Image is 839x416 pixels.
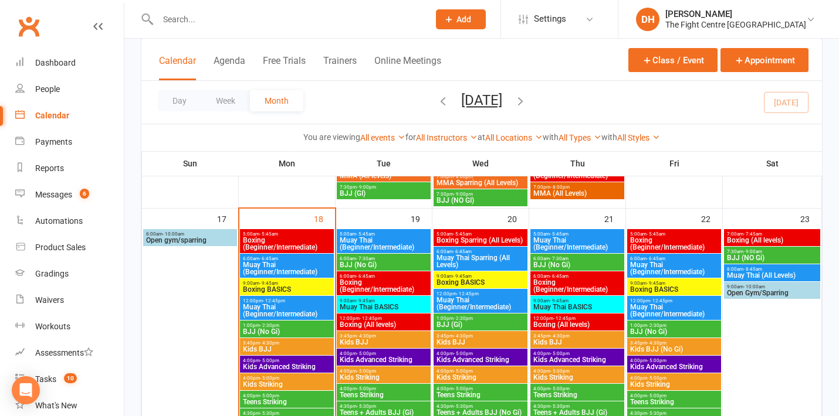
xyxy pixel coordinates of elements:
span: 4:30pm [533,404,622,409]
span: Teens Striking [339,391,428,398]
a: Workouts [15,313,124,340]
div: 22 [701,209,722,228]
span: 7:00pm [533,185,622,190]
span: - 7:45am [743,231,762,237]
span: Kids Advanced Striking [436,356,525,363]
span: 6:00am [242,256,331,261]
span: 4:00pm [339,351,428,356]
span: Muay Thai (Beginner/Intermediate) [533,237,622,251]
span: - 4:30pm [647,340,667,346]
span: BJJ (No Gi) [242,328,331,335]
span: - 9:00am [743,249,762,254]
th: Mon [239,151,336,176]
a: Product Sales [15,234,124,261]
button: Free Trials [263,55,306,80]
button: Week [201,90,250,111]
span: 4:00pm [242,376,331,381]
span: - 7:30am [356,256,375,261]
a: Clubworx [14,12,43,41]
span: - 9:00pm [454,192,473,197]
span: Muay Thai (Beginner/Intermediate) [630,261,719,275]
span: - 10:00am [743,284,765,289]
button: Add [436,9,486,29]
span: - 12:45pm [650,298,672,304]
a: Calendar [15,103,124,129]
div: Dashboard [35,58,76,67]
span: - 5:45am [356,231,375,237]
span: 12:00pm [242,298,331,304]
a: Automations [15,208,124,234]
span: 7:00am [726,231,818,237]
th: Fri [626,151,723,176]
span: 4:30pm [339,404,428,409]
div: Gradings [35,269,69,278]
span: - 5:30pm [454,404,473,409]
span: Teens + Adults BJJ (No Gi) [436,409,525,416]
div: Tasks [35,374,56,384]
a: Assessments [15,340,124,366]
button: Calendar [159,55,196,80]
span: 5:00am [242,231,331,237]
a: People [15,76,124,103]
div: DH [636,8,659,31]
span: - 5:00pm [357,386,376,391]
span: - 8:45am [743,267,762,272]
span: 5:00am [339,231,428,237]
span: 4:00pm [630,376,719,381]
span: 9:00am [339,298,428,304]
span: Boxing (Beginner/Intermediate) [242,237,331,251]
span: 1:00pm [436,316,525,321]
span: - 9:45am [647,281,665,286]
span: Kids Striking [630,381,719,388]
span: 3:45pm [242,340,331,346]
span: - 5:00pm [550,386,570,391]
span: - 5:00pm [454,369,473,374]
span: - 5:00pm [550,351,570,356]
span: - 12:45pm [456,291,479,296]
span: - 4:30pm [357,333,376,339]
span: Kids Striking [339,374,428,381]
a: Reports [15,155,124,182]
span: 4:00pm [436,369,525,374]
span: 4:00pm [339,369,428,374]
span: 9:00am [726,284,818,289]
span: Open Gym/Sparring [726,289,818,296]
span: Boxing (All levels) [533,321,622,328]
span: Muay Thai (Beginner/Intermediate) [630,304,719,318]
th: Sun [142,151,239,176]
span: - 5:00pm [647,376,667,381]
div: Product Sales [35,243,86,252]
span: 12:00pm [630,298,719,304]
th: Sat [723,151,822,176]
span: - 5:00pm [647,393,667,398]
span: MMA (All Levels) [533,190,622,197]
span: 8:00am [146,231,235,237]
span: 12:00pm [339,316,428,321]
a: Tasks 10 [15,366,124,393]
span: 4:30pm [630,411,719,416]
button: Month [250,90,303,111]
div: [PERSON_NAME] [665,9,806,19]
span: - 6:45am [356,274,375,279]
span: Muay Thai BASICS [533,304,622,311]
span: - 5:45am [550,231,569,237]
a: All Types [559,133,601,142]
span: - 12:45pm [263,298,285,304]
a: Dashboard [15,50,124,76]
span: - 6:45am [453,249,472,254]
span: MMA (All levels) [339,172,428,179]
span: Boxing Sparring (All Levels) [436,237,525,244]
span: 6:00am [339,256,428,261]
span: - 7:30am [550,256,569,261]
span: - 5:45am [453,231,472,237]
strong: at [478,132,485,142]
span: 4:00pm [630,393,719,398]
span: - 4:30pm [454,333,473,339]
span: - 12:45pm [360,316,382,321]
span: Open gym/sparring [146,237,235,244]
span: - 5:00pm [550,369,570,374]
span: - 9:45am [453,274,472,279]
div: 21 [604,209,625,228]
span: 8:00am [726,267,818,272]
span: Kids BJJ [533,339,622,346]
